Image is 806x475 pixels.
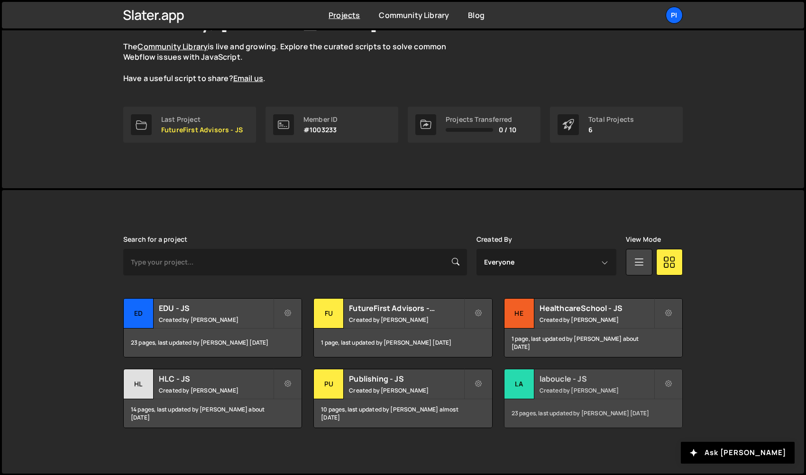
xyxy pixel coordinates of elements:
[588,126,634,134] p: 6
[123,249,467,275] input: Type your project...
[314,369,344,399] div: Pu
[159,386,273,394] small: Created by [PERSON_NAME]
[303,116,338,123] div: Member ID
[233,73,263,83] a: Email us
[313,298,492,357] a: Fu FutureFirst Advisors - JS Created by [PERSON_NAME] 1 page, last updated by [PERSON_NAME] [DATE]
[499,126,516,134] span: 0 / 10
[123,41,465,84] p: The is live and growing. Explore the curated scripts to solve common Webflow issues with JavaScri...
[159,374,273,384] h2: HLC - JS
[123,236,187,243] label: Search for a project
[349,316,463,324] small: Created by [PERSON_NAME]
[124,399,302,428] div: 14 pages, last updated by [PERSON_NAME] about [DATE]
[313,369,492,428] a: Pu Publishing - JS Created by [PERSON_NAME] 10 pages, last updated by [PERSON_NAME] almost [DATE]
[626,236,661,243] label: View Mode
[161,126,243,134] p: FutureFirst Advisors - JS
[303,126,338,134] p: #1003233
[159,303,273,313] h2: EDU - JS
[314,329,492,357] div: 1 page, last updated by [PERSON_NAME] [DATE]
[504,369,534,399] div: la
[161,116,243,123] div: Last Project
[124,329,302,357] div: 23 pages, last updated by [PERSON_NAME] [DATE]
[123,107,256,143] a: Last Project FutureFirst Advisors - JS
[476,236,513,243] label: Created By
[540,316,654,324] small: Created by [PERSON_NAME]
[379,10,449,20] a: Community Library
[124,299,154,329] div: ED
[314,299,344,329] div: Fu
[588,116,634,123] div: Total Projects
[329,10,360,20] a: Projects
[468,10,485,20] a: Blog
[540,303,654,313] h2: HealthcareSchool - JS
[123,369,302,428] a: HL HLC - JS Created by [PERSON_NAME] 14 pages, last updated by [PERSON_NAME] about [DATE]
[137,41,208,52] a: Community Library
[681,442,795,464] button: Ask [PERSON_NAME]
[349,374,463,384] h2: Publishing - JS
[504,298,683,357] a: He HealthcareSchool - JS Created by [PERSON_NAME] 1 page, last updated by [PERSON_NAME] about [DATE]
[540,386,654,394] small: Created by [PERSON_NAME]
[349,386,463,394] small: Created by [PERSON_NAME]
[124,369,154,399] div: HL
[504,399,682,428] div: 23 pages, last updated by [PERSON_NAME] [DATE]
[123,298,302,357] a: ED EDU - JS Created by [PERSON_NAME] 23 pages, last updated by [PERSON_NAME] [DATE]
[504,369,683,428] a: la laboucle - JS Created by [PERSON_NAME] 23 pages, last updated by [PERSON_NAME] [DATE]
[349,303,463,313] h2: FutureFirst Advisors - JS
[666,7,683,24] a: Pi
[446,116,516,123] div: Projects Transferred
[504,329,682,357] div: 1 page, last updated by [PERSON_NAME] about [DATE]
[540,374,654,384] h2: laboucle - JS
[504,299,534,329] div: He
[314,399,492,428] div: 10 pages, last updated by [PERSON_NAME] almost [DATE]
[159,316,273,324] small: Created by [PERSON_NAME]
